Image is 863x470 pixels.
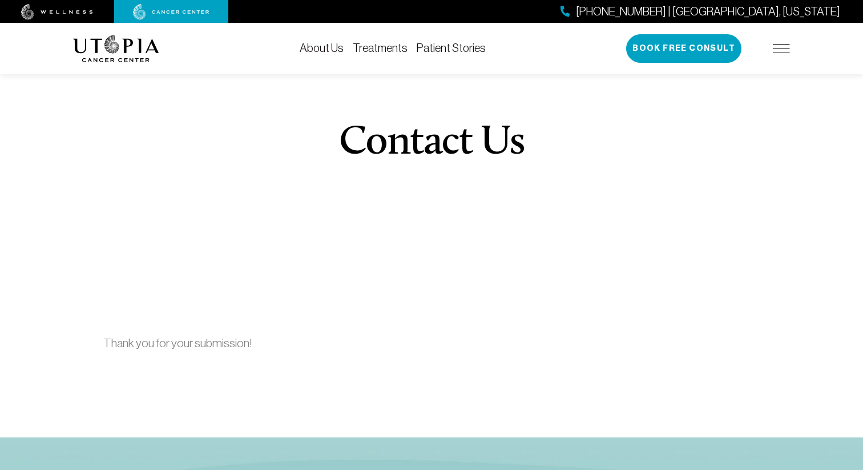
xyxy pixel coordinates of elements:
[339,123,525,164] h1: Contact Us
[21,4,93,20] img: wellness
[353,42,408,54] a: Treatments
[73,35,159,62] img: logo
[103,334,759,352] p: Thank you for your submission!
[773,44,790,53] img: icon-hamburger
[417,42,486,54] a: Patient Stories
[560,3,840,20] a: [PHONE_NUMBER] | [GEOGRAPHIC_DATA], [US_STATE]
[133,4,209,20] img: cancer center
[576,3,840,20] span: [PHONE_NUMBER] | [GEOGRAPHIC_DATA], [US_STATE]
[300,42,344,54] a: About Us
[626,34,741,63] button: Book Free Consult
